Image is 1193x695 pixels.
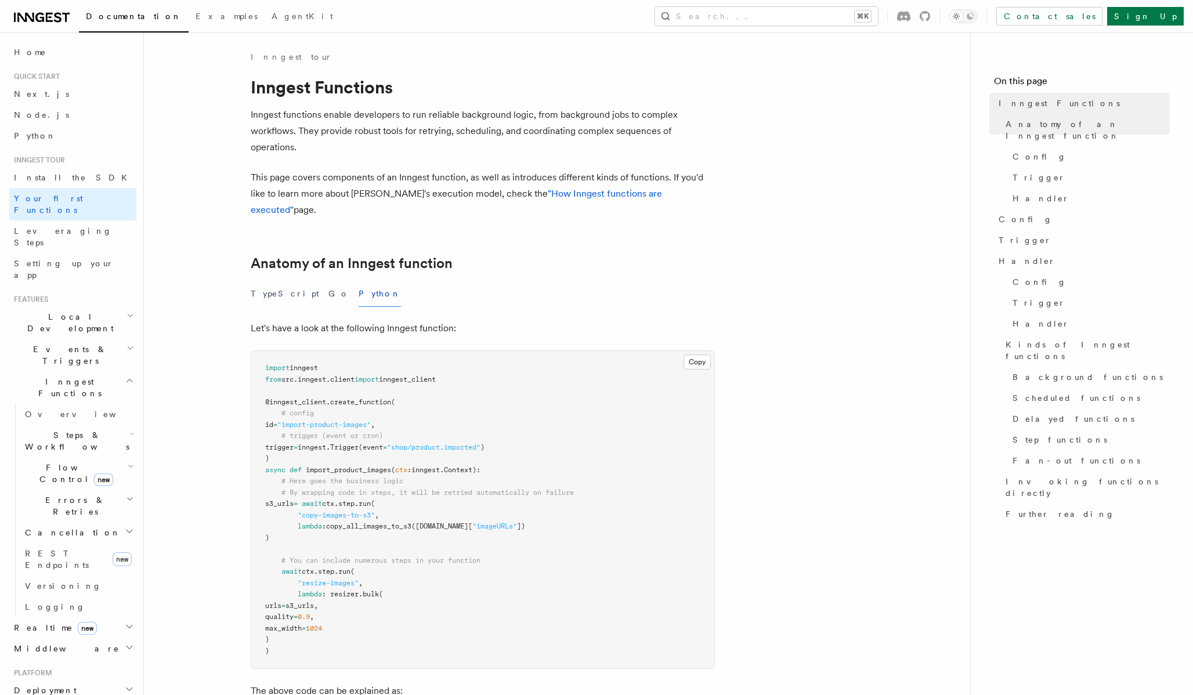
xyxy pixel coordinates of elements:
[1001,504,1170,524] a: Further reading
[1107,7,1184,26] a: Sign Up
[1008,292,1170,313] a: Trigger
[322,499,334,508] span: ctx
[314,567,318,575] span: .
[302,499,322,508] span: await
[251,77,715,97] h1: Inngest Functions
[359,499,371,508] span: run
[277,421,371,429] span: "import-product-images"
[391,466,395,474] span: (
[395,466,407,474] span: ctx
[20,457,136,490] button: Flow Controlnew
[994,251,1170,272] a: Handler
[996,7,1102,26] a: Contact sales
[251,320,715,336] p: Let's have a look at the following Inngest function:
[9,404,136,617] div: Inngest Functions
[9,84,136,104] a: Next.js
[1013,413,1134,425] span: Delayed functions
[1006,118,1170,142] span: Anatomy of an Inngest function
[999,255,1055,267] span: Handler
[265,613,294,621] span: quality
[14,110,69,120] span: Node.js
[1008,388,1170,408] a: Scheduled functions
[383,443,387,451] span: =
[1013,371,1163,383] span: Background functions
[20,494,126,517] span: Errors & Retries
[375,511,379,519] span: ,
[294,613,298,621] span: =
[9,343,126,367] span: Events & Triggers
[1013,151,1067,162] span: Config
[20,429,129,453] span: Steps & Workflows
[20,527,121,538] span: Cancellation
[265,499,294,508] span: s3_urls
[25,581,102,591] span: Versioning
[9,339,136,371] button: Events & Triggers
[994,230,1170,251] a: Trigger
[655,7,878,26] button: Search...⌘K
[290,466,302,474] span: def
[379,590,383,598] span: (
[273,421,277,429] span: =
[281,602,285,610] span: =
[294,375,298,383] span: .
[306,466,391,474] span: import_product_images
[411,522,472,530] span: ([DOMAIN_NAME][
[334,499,338,508] span: .
[9,220,136,253] a: Leveraging Steps
[9,125,136,146] a: Python
[265,421,273,429] span: id
[326,398,330,406] span: .
[94,473,113,486] span: new
[326,522,411,530] span: copy_all_images_to_s3
[684,354,711,370] button: Copy
[1008,429,1170,450] a: Step functions
[20,425,136,457] button: Steps & Workflows
[251,107,715,155] p: Inngest functions enable developers to run reliable background logic, from background jobs to com...
[9,622,97,634] span: Realtime
[298,375,326,383] span: inngest
[9,188,136,220] a: Your first Functions
[14,194,83,215] span: Your first Functions
[9,155,65,165] span: Inngest tour
[302,624,306,632] span: =
[1001,471,1170,504] a: Invoking functions directly
[265,364,290,372] span: import
[1013,193,1069,204] span: Handler
[265,635,269,643] span: )
[272,12,333,21] span: AgentKit
[338,499,355,508] span: step
[855,10,871,22] kbd: ⌘K
[9,311,126,334] span: Local Development
[265,3,340,31] a: AgentKit
[330,443,359,451] span: Trigger
[20,543,136,575] a: REST Endpointsnew
[298,579,359,587] span: "resize-images"
[328,281,349,307] button: Go
[281,567,302,575] span: await
[379,375,436,383] span: inngest_client
[1008,167,1170,188] a: Trigger
[355,499,359,508] span: .
[281,477,403,485] span: # Here goes the business logic
[9,167,136,188] a: Install the SDK
[334,567,338,575] span: .
[1008,367,1170,388] a: Background functions
[298,522,322,530] span: lambda
[14,173,134,182] span: Install the SDK
[9,617,136,638] button: Realtimenew
[9,638,136,659] button: Middleware
[1013,318,1069,330] span: Handler
[1013,392,1140,404] span: Scheduled functions
[1006,508,1115,520] span: Further reading
[14,259,114,280] span: Setting up your app
[359,443,383,451] span: (event
[1008,313,1170,334] a: Handler
[9,253,136,285] a: Setting up your app
[999,213,1053,225] span: Config
[359,579,363,587] span: ,
[20,490,136,522] button: Errors & Retries
[302,567,314,575] span: ctx
[999,97,1120,109] span: Inngest Functions
[387,443,480,451] span: "shop/product.imported"
[281,375,294,383] span: src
